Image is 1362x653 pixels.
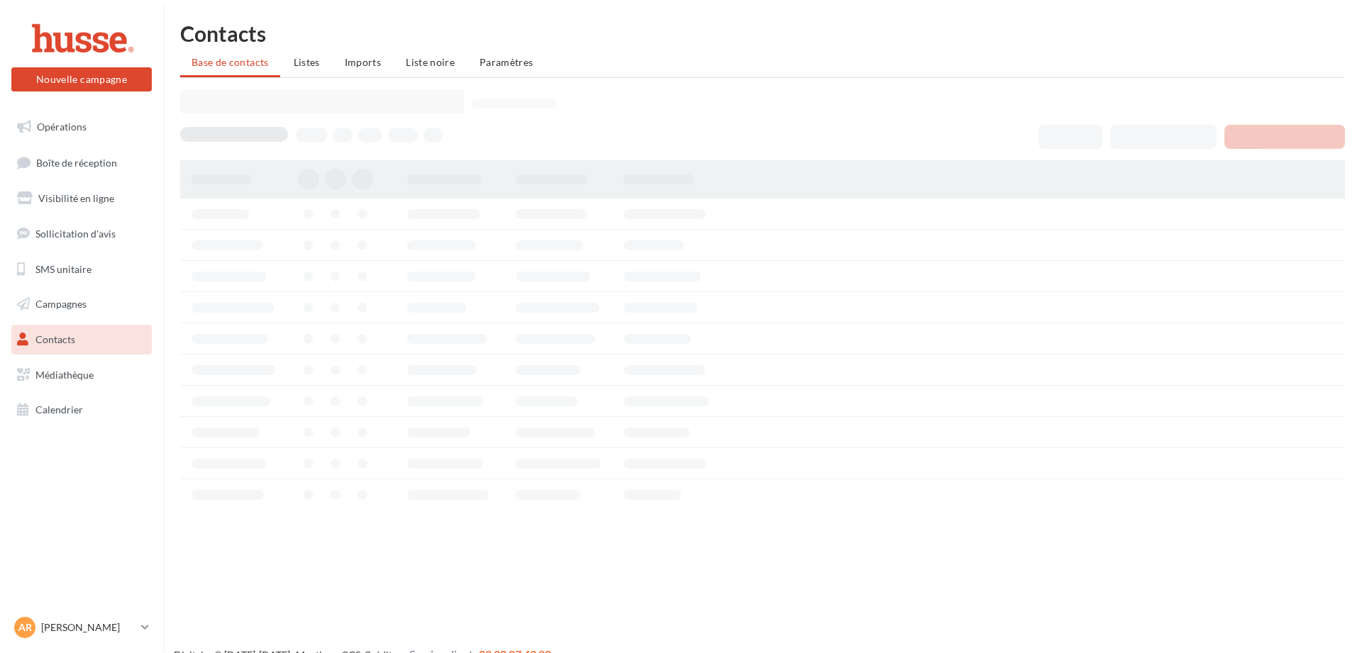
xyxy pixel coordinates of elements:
h1: Contacts [180,23,1345,44]
p: [PERSON_NAME] [41,620,135,635]
a: Sollicitation d'avis [9,219,155,249]
a: Contacts [9,325,155,355]
span: Boîte de réception [36,156,117,168]
span: AR [18,620,32,635]
span: Médiathèque [35,369,94,381]
button: Nouvelle campagne [11,67,152,91]
a: Campagnes [9,289,155,319]
span: Calendrier [35,403,83,415]
a: Boîte de réception [9,147,155,178]
a: Calendrier [9,395,155,425]
a: Médiathèque [9,360,155,390]
span: Campagnes [35,298,87,310]
a: SMS unitaire [9,255,155,284]
span: Listes [294,56,320,68]
a: Opérations [9,112,155,142]
span: SMS unitaire [35,262,92,274]
span: Contacts [35,333,75,345]
span: Opérations [37,121,87,133]
a: AR [PERSON_NAME] [11,614,152,641]
span: Visibilité en ligne [38,192,114,204]
span: Liste noire [406,56,455,68]
a: Visibilité en ligne [9,184,155,213]
span: Paramètres [480,56,533,68]
span: Sollicitation d'avis [35,228,116,240]
span: Imports [345,56,381,68]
